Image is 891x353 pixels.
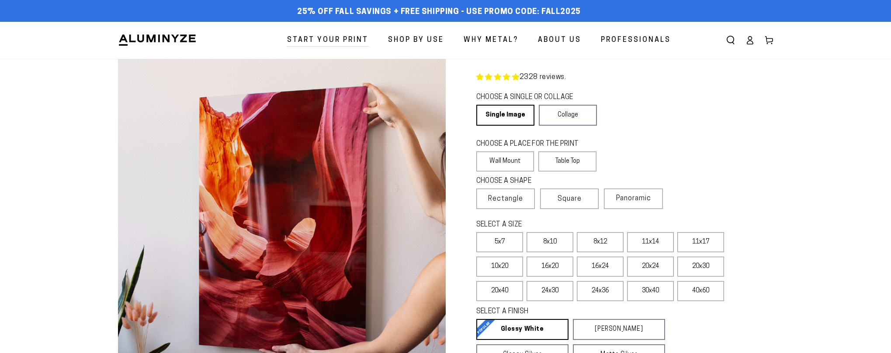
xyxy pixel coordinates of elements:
[527,281,573,301] label: 24x30
[677,257,724,277] label: 20x30
[616,195,651,202] span: Panoramic
[677,232,724,252] label: 11x17
[721,31,740,50] summary: Search our site
[558,194,582,204] span: Square
[118,34,197,47] img: Aluminyze
[577,257,624,277] label: 16x24
[573,319,665,340] a: [PERSON_NAME]
[677,281,724,301] label: 40x60
[476,176,590,186] legend: CHOOSE A SHAPE
[601,34,671,47] span: Professionals
[388,34,444,47] span: Shop By Use
[539,105,597,126] a: Collage
[297,7,581,17] span: 25% off FALL Savings + Free Shipping - Use Promo Code: FALL2025
[594,29,677,52] a: Professionals
[531,29,588,52] a: About Us
[476,93,589,103] legend: CHOOSE A SINGLE OR COLLAGE
[381,29,451,52] a: Shop By Use
[476,139,589,149] legend: CHOOSE A PLACE FOR THE PRINT
[464,34,518,47] span: Why Metal?
[457,29,525,52] a: Why Metal?
[476,220,651,230] legend: SELECT A SIZE
[627,281,674,301] label: 30x40
[476,307,644,317] legend: SELECT A FINISH
[527,232,573,252] label: 8x10
[476,105,534,126] a: Single Image
[287,34,368,47] span: Start Your Print
[281,29,375,52] a: Start Your Print
[476,232,523,252] label: 5x7
[476,151,534,171] label: Wall Mount
[476,319,569,340] a: Glossy White
[476,281,523,301] label: 20x40
[627,257,674,277] label: 20x24
[538,151,596,171] label: Table Top
[538,34,581,47] span: About Us
[627,232,674,252] label: 11x14
[488,194,523,204] span: Rectangle
[527,257,573,277] label: 16x20
[577,232,624,252] label: 8x12
[577,281,624,301] label: 24x36
[476,257,523,277] label: 10x20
